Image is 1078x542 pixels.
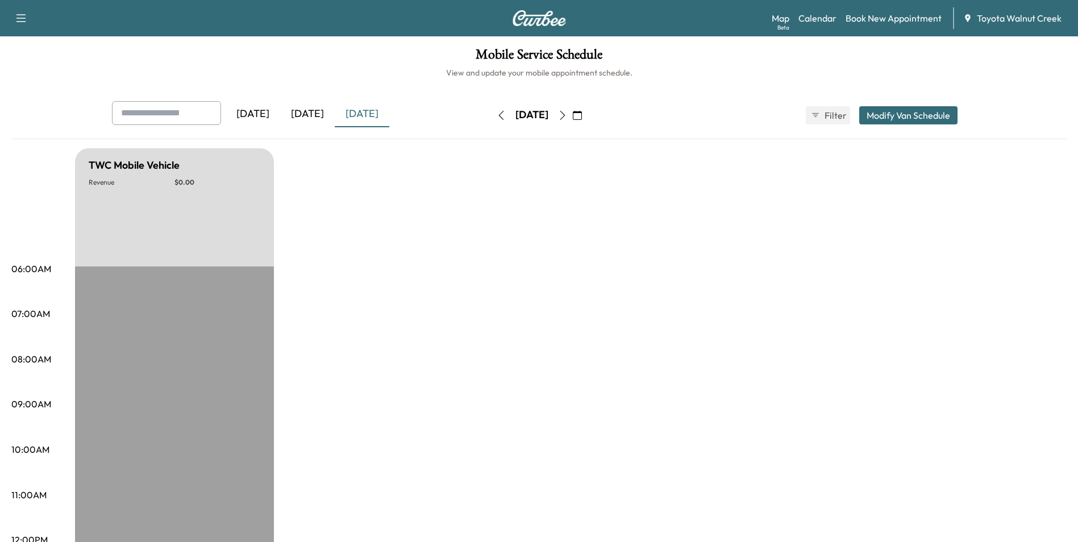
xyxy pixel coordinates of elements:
button: Modify Van Schedule [859,106,958,124]
a: Book New Appointment [846,11,942,25]
p: $ 0.00 [174,178,260,187]
p: 10:00AM [11,443,49,456]
p: 06:00AM [11,262,51,276]
h1: Mobile Service Schedule [11,48,1067,67]
p: 11:00AM [11,488,47,502]
p: 08:00AM [11,352,51,366]
div: [DATE] [280,101,335,127]
button: Filter [806,106,850,124]
h5: TWC Mobile Vehicle [89,157,180,173]
div: [DATE] [515,108,548,122]
div: Beta [777,23,789,32]
div: [DATE] [226,101,280,127]
div: [DATE] [335,101,389,127]
h6: View and update your mobile appointment schedule. [11,67,1067,78]
span: Filter [825,109,845,122]
p: 09:00AM [11,397,51,411]
p: Revenue [89,178,174,187]
img: Curbee Logo [512,10,567,26]
a: MapBeta [772,11,789,25]
span: Toyota Walnut Creek [977,11,1062,25]
a: Calendar [798,11,836,25]
p: 07:00AM [11,307,50,320]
